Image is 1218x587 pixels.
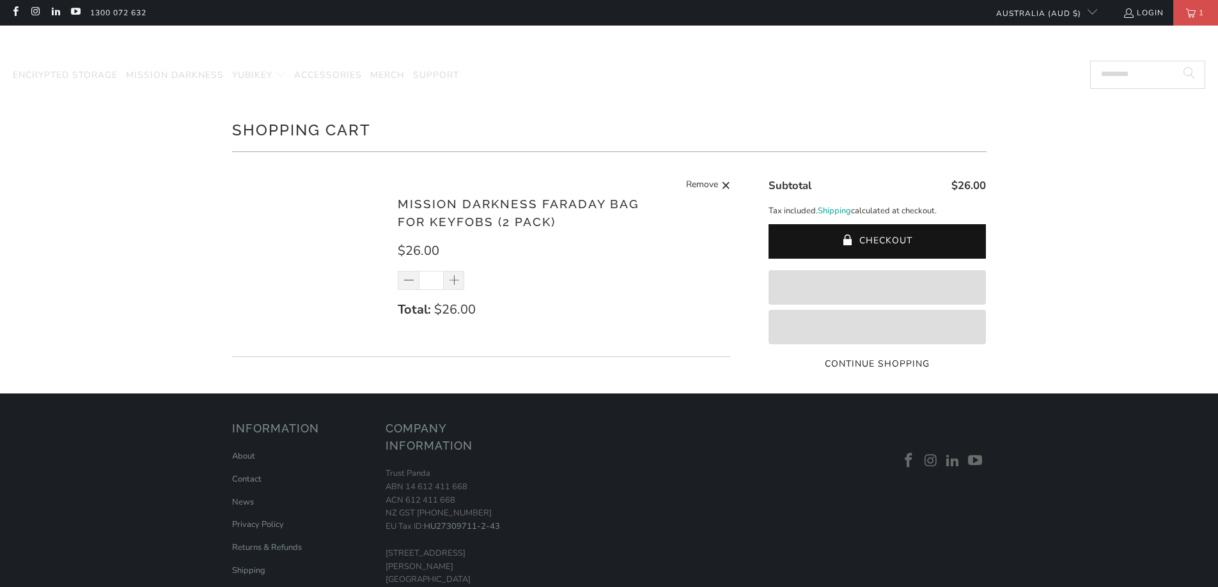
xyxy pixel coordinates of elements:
h1: Shopping Cart [232,116,987,142]
button: Checkout [769,224,986,259]
a: Remove [686,178,731,194]
p: Tax included. calculated at checkout. [769,204,986,218]
a: Returns & Refunds [232,542,302,553]
a: Accessories [294,61,362,91]
a: About [232,450,255,462]
a: Shipping [232,565,265,576]
a: 1300 072 632 [90,6,146,20]
a: Trust Panda Australia on Facebook [900,453,919,469]
a: Contact [232,473,262,485]
span: Merch [370,69,405,81]
span: Mission Darkness [126,69,224,81]
span: Remove [686,178,718,194]
a: Trust Panda Australia on YouTube [70,8,81,18]
a: Trust Panda Australia on Instagram [921,453,941,469]
a: Mission Darkness [126,61,224,91]
a: Trust Panda Australia on Facebook [10,8,20,18]
summary: YubiKey [232,61,286,91]
span: $26.00 [951,178,986,193]
span: $26.00 [398,242,439,259]
span: YubiKey [232,69,272,81]
span: Accessories [294,69,362,81]
a: Trust Panda Australia on LinkedIn [50,8,61,18]
a: Privacy Policy [232,519,284,530]
strong: Total: [398,301,431,318]
a: Mission Darkness Faraday Bag for Keyfobs (2 pack) [398,197,639,229]
button: Search [1173,61,1205,89]
img: Trust Panda Australia [543,32,675,58]
span: Encrypted Storage [13,69,118,81]
a: Trust Panda Australia on Instagram [29,8,40,18]
a: Support [413,61,459,91]
span: $26.00 [434,301,476,318]
a: Login [1123,6,1164,20]
a: News [232,496,254,508]
a: Encrypted Storage [13,61,118,91]
a: Merch [370,61,405,91]
a: HU27309711-2-43 [424,521,500,532]
a: Trust Panda Australia on LinkedIn [944,453,963,469]
a: Continue Shopping [769,357,986,371]
nav: Translation missing: en.navigation.header.main_nav [13,61,459,91]
a: Trust Panda Australia on YouTube [966,453,985,469]
a: Shipping [818,204,851,218]
span: Support [413,69,459,81]
span: Subtotal [769,178,811,193]
input: Search... [1090,61,1205,89]
img: Mission Darkness Faraday Bag for Keyfobs (2 pack) [232,184,386,337]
